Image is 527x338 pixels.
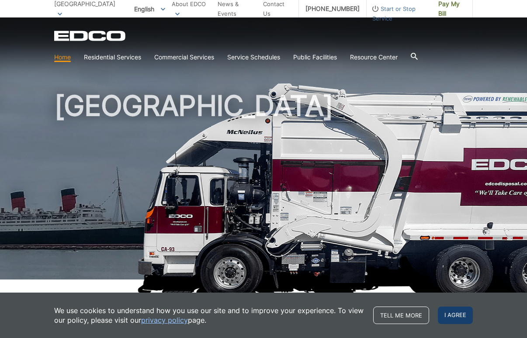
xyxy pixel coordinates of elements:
[227,52,280,62] a: Service Schedules
[128,2,172,16] span: English
[438,307,473,324] span: I agree
[141,315,188,325] a: privacy policy
[373,307,429,324] a: Tell me more
[84,52,141,62] a: Residential Services
[54,31,127,41] a: EDCD logo. Return to the homepage.
[154,52,214,62] a: Commercial Services
[54,52,71,62] a: Home
[54,306,364,325] p: We use cookies to understand how you use our site and to improve your experience. To view our pol...
[54,92,473,283] h1: [GEOGRAPHIC_DATA]
[293,52,337,62] a: Public Facilities
[350,52,398,62] a: Resource Center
